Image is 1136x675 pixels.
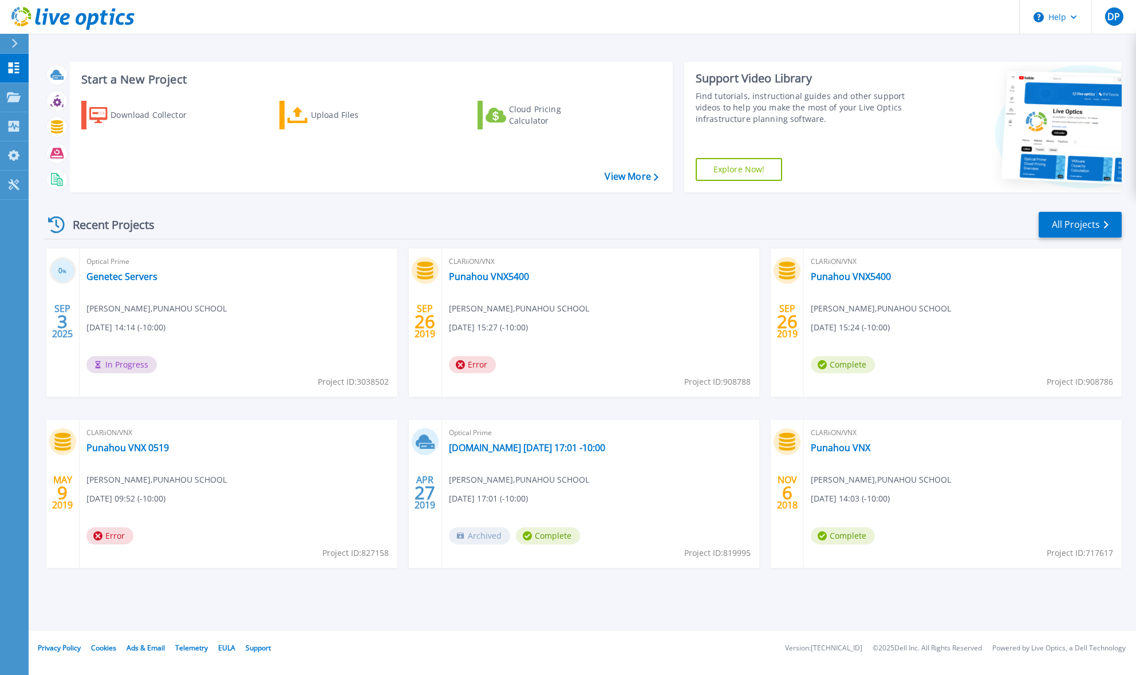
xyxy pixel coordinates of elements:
[516,527,580,544] span: Complete
[811,427,1115,439] span: CLARiiON/VNX
[52,472,73,514] div: MAY 2019
[811,321,890,334] span: [DATE] 15:24 (-10:00)
[86,427,391,439] span: CLARiiON/VNX
[322,547,389,559] span: Project ID: 827158
[246,643,271,653] a: Support
[449,255,753,268] span: CLARiiON/VNX
[1039,212,1122,238] a: All Projects
[86,356,157,373] span: In Progress
[1107,12,1120,21] span: DP
[684,376,751,388] span: Project ID: 908788
[811,255,1115,268] span: CLARiiON/VNX
[811,527,875,544] span: Complete
[449,492,528,505] span: [DATE] 17:01 (-10:00)
[86,302,227,315] span: [PERSON_NAME] , PUNAHOU SCHOOL
[279,101,407,129] a: Upload Files
[311,104,403,127] div: Upload Files
[81,101,209,129] a: Download Collector
[62,268,66,274] span: %
[86,271,157,282] a: Genetec Servers
[57,317,68,326] span: 3
[777,317,798,326] span: 26
[684,547,751,559] span: Project ID: 819995
[696,71,919,86] div: Support Video Library
[605,171,658,182] a: View More
[449,473,589,486] span: [PERSON_NAME] , PUNAHOU SCHOOL
[449,427,753,439] span: Optical Prime
[449,356,496,373] span: Error
[696,90,919,125] div: Find tutorials, instructional guides and other support videos to help you make the most of your L...
[449,321,528,334] span: [DATE] 15:27 (-10:00)
[776,472,798,514] div: NOV 2018
[811,473,951,486] span: [PERSON_NAME] , PUNAHOU SCHOOL
[91,643,116,653] a: Cookies
[52,301,73,342] div: SEP 2025
[696,158,783,181] a: Explore Now!
[1047,376,1113,388] span: Project ID: 908786
[414,301,436,342] div: SEP 2019
[1047,547,1113,559] span: Project ID: 717617
[49,265,76,278] h3: 0
[449,302,589,315] span: [PERSON_NAME] , PUNAHOU SCHOOL
[127,643,165,653] a: Ads & Email
[873,645,982,652] li: © 2025 Dell Inc. All Rights Reserved
[86,473,227,486] span: [PERSON_NAME] , PUNAHOU SCHOOL
[81,73,658,86] h3: Start a New Project
[449,527,510,544] span: Archived
[86,527,133,544] span: Error
[38,643,81,653] a: Privacy Policy
[57,488,68,498] span: 9
[86,321,165,334] span: [DATE] 14:14 (-10:00)
[776,301,798,342] div: SEP 2019
[785,645,862,652] li: Version: [TECHNICAL_ID]
[449,442,605,453] a: [DOMAIN_NAME] [DATE] 17:01 -10:00
[449,271,529,282] a: Punahou VNX5400
[86,255,391,268] span: Optical Prime
[86,442,169,453] a: Punahou VNX 0519
[811,356,875,373] span: Complete
[811,492,890,505] span: [DATE] 14:03 (-10:00)
[86,492,165,505] span: [DATE] 09:52 (-10:00)
[415,317,435,326] span: 26
[111,104,202,127] div: Download Collector
[318,376,389,388] span: Project ID: 3038502
[992,645,1126,652] li: Powered by Live Optics, a Dell Technology
[811,302,951,315] span: [PERSON_NAME] , PUNAHOU SCHOOL
[478,101,605,129] a: Cloud Pricing Calculator
[782,488,792,498] span: 6
[811,442,870,453] a: Punahou VNX
[811,271,891,282] a: Punahou VNX5400
[414,472,436,514] div: APR 2019
[175,643,208,653] a: Telemetry
[44,211,170,239] div: Recent Projects
[218,643,235,653] a: EULA
[509,104,601,127] div: Cloud Pricing Calculator
[415,488,435,498] span: 27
